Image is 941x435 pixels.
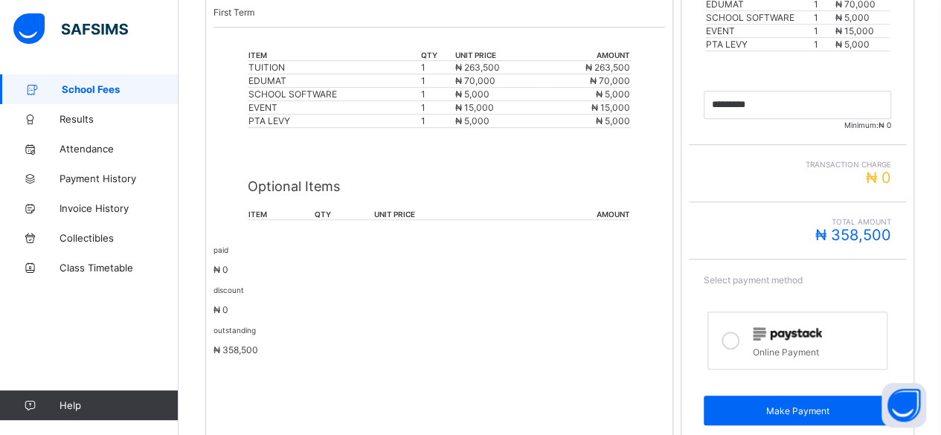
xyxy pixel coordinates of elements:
[248,102,420,113] div: EVENT
[420,61,454,74] td: 1
[213,344,258,355] span: ₦ 358,500
[585,62,630,73] span: ₦ 263,500
[60,262,179,274] span: Class Timetable
[13,13,128,45] img: safsims
[705,25,813,38] td: EVENT
[420,74,454,88] td: 1
[813,25,835,38] td: 1
[590,75,630,86] span: ₦ 70,000
[881,383,926,428] button: Open asap
[60,173,179,184] span: Payment History
[213,245,228,254] small: paid
[420,101,454,115] td: 1
[704,160,891,169] span: Transaction charge
[715,405,880,416] span: Make Payment
[879,120,891,129] span: ₦ 0
[455,62,499,73] span: ₦ 263,500
[248,50,420,61] th: item
[753,343,879,358] div: Online Payment
[835,25,874,36] span: ₦ 15,000
[455,102,493,113] span: ₦ 15,000
[420,88,454,101] td: 1
[455,88,489,100] span: ₦ 5,000
[455,115,489,126] span: ₦ 5,000
[213,304,228,315] span: ₦ 0
[835,12,870,23] span: ₦ 5,000
[705,38,813,51] td: PTA LEVY
[542,50,631,61] th: amount
[515,209,631,220] th: amount
[815,226,891,244] span: ₦ 358,500
[591,102,630,113] span: ₦ 15,000
[60,202,179,214] span: Invoice History
[213,326,256,335] small: outstanding
[60,113,179,125] span: Results
[813,11,835,25] td: 1
[60,399,178,411] span: Help
[420,50,454,61] th: qty
[420,115,454,128] td: 1
[60,232,179,244] span: Collectibles
[835,39,870,50] span: ₦ 5,000
[596,88,630,100] span: ₦ 5,000
[60,143,179,155] span: Attendance
[248,88,420,100] div: SCHOOL SOFTWARE
[704,120,891,129] span: Minimum:
[753,327,822,341] img: paystack.0b99254114f7d5403c0525f3550acd03.svg
[705,11,813,25] td: SCHOOL SOFTWARE
[248,115,420,126] div: PTA LEVY
[248,62,420,73] div: TUITION
[213,286,244,294] small: discount
[373,209,515,220] th: unit price
[314,209,373,220] th: qty
[248,75,420,86] div: EDUMAT
[866,169,891,187] span: ₦ 0
[248,178,632,194] p: Optional Items
[62,83,179,95] span: School Fees
[704,217,891,226] span: Total Amount
[454,50,542,61] th: unit price
[596,115,630,126] span: ₦ 5,000
[213,7,665,18] p: First Term
[704,274,803,286] span: Select payment method
[248,209,315,220] th: item
[455,75,495,86] span: ₦ 70,000
[813,38,835,51] td: 1
[213,264,228,275] span: ₦ 0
